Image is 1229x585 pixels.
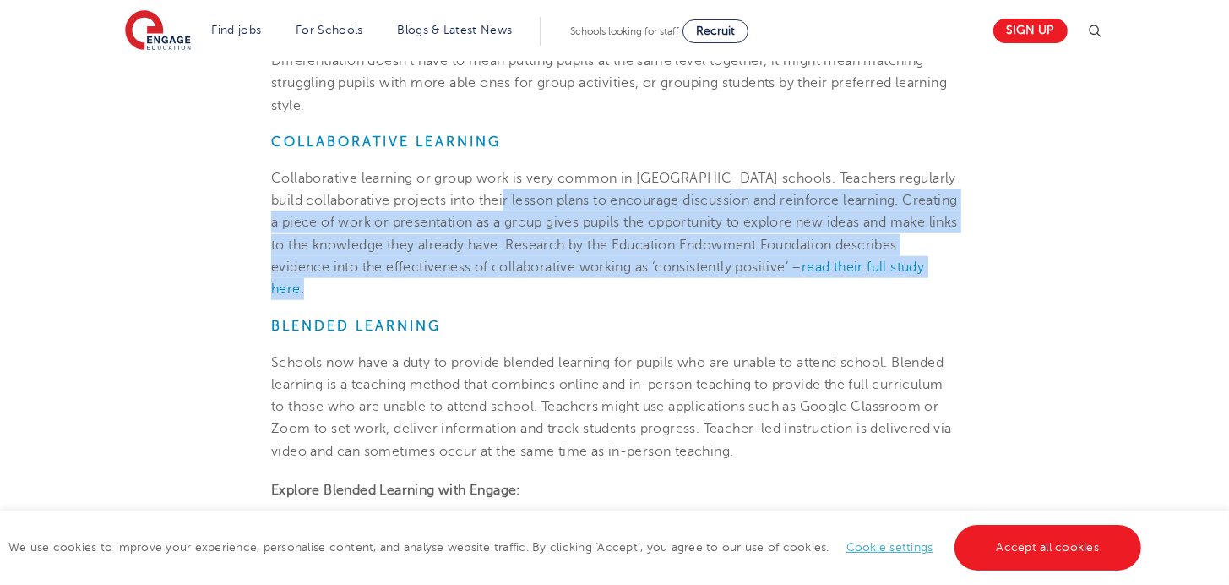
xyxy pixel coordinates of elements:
[954,525,1142,571] a: Accept all cookies
[301,282,304,297] span: .
[271,134,501,150] strong: COLLABORATIVE LEARNING
[398,24,513,36] a: Blogs & Latest News
[296,24,362,36] a: For Schools
[125,10,191,52] img: Engage Education
[696,25,735,37] span: Recruit
[271,319,441,334] strong: Blended Learning
[846,541,933,554] a: Cookie settings
[271,171,958,275] span: Collaborative learning or group work is very common in [GEOGRAPHIC_DATA] schools. Teachers regula...
[271,483,521,498] strong: Explore Blended Learning with Engage:
[8,541,1145,554] span: We use cookies to improve your experience, personalise content, and analyse website traffic. By c...
[570,25,679,37] span: Schools looking for staff
[212,24,262,36] a: Find jobs
[271,355,952,459] span: Schools now have a duty to provide blended learning for pupils who are unable to attend school. B...
[993,19,1068,43] a: Sign up
[682,19,748,43] a: Recruit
